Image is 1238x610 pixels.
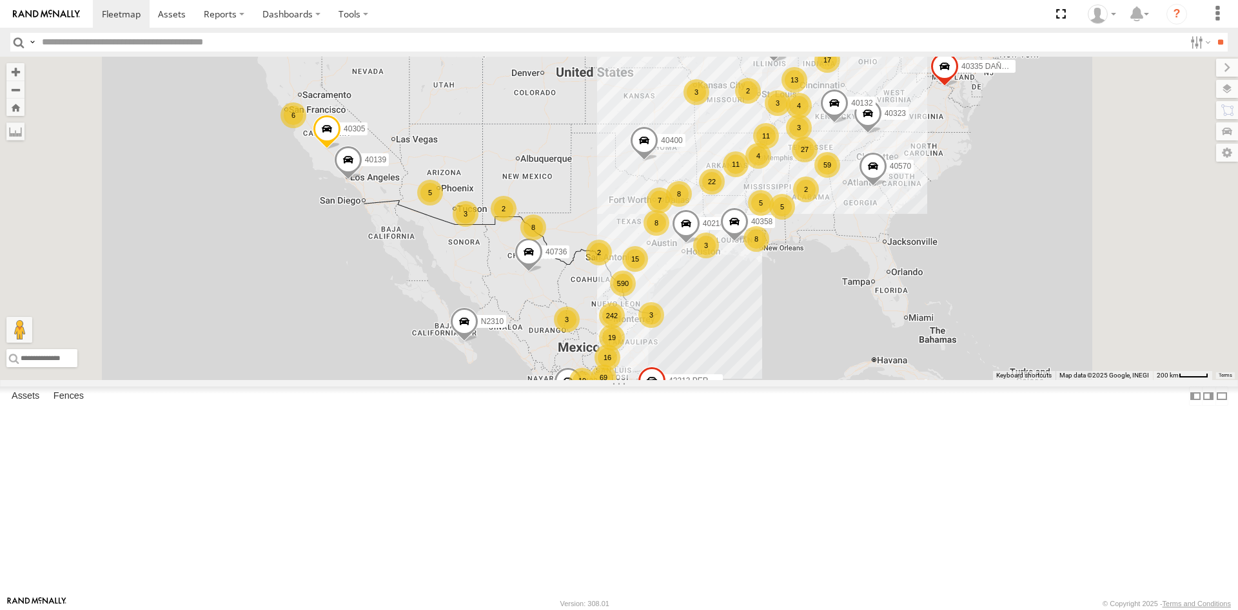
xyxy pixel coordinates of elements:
div: 7 [647,187,673,213]
div: 16 [594,345,620,370]
div: 3 [693,233,719,258]
span: 40132 [851,99,872,108]
div: 17 [814,47,840,73]
div: 8 [743,226,769,252]
button: Map Scale: 200 km per 42 pixels [1153,371,1212,380]
i: ? [1166,4,1187,24]
div: 19 [599,325,625,350]
span: N2310 [481,317,504,326]
button: Keyboard shortcuts [996,371,1052,380]
label: Map Settings [1216,144,1238,162]
div: 13 [781,67,807,93]
span: 40335 DAÑADO [961,62,1018,71]
div: 11 [723,151,749,177]
div: 69 [591,365,616,390]
div: 5 [769,194,795,220]
div: 3 [638,302,664,328]
label: Hide Summary Table [1215,386,1228,405]
label: Dock Summary Table to the Right [1202,386,1215,405]
div: 5 [748,190,774,216]
div: 3 [765,90,791,116]
label: Search Query [27,33,37,52]
span: 40218 [703,219,724,228]
div: Version: 308.01 [560,600,609,607]
div: 59 [814,152,840,178]
button: Zoom in [6,63,25,81]
div: 19 [569,368,595,394]
div: 6 [280,102,306,128]
div: 15 [622,246,648,272]
button: Drag Pegman onto the map to open Street View [6,317,32,343]
div: 5 [417,180,443,205]
button: Zoom out [6,81,25,99]
img: rand-logo.svg [13,10,80,19]
div: 3 [683,79,709,105]
span: 200 km [1157,372,1179,379]
div: 242 [599,303,625,329]
div: 4 [745,143,771,169]
span: 40570 [890,162,911,171]
div: 2 [491,196,516,222]
div: 22 [699,169,725,195]
span: 40305 [344,124,365,133]
a: Terms and Conditions [1163,600,1231,607]
span: 40323 [885,109,906,118]
div: 3 [453,201,478,227]
label: Search Filter Options [1185,33,1213,52]
label: Fences [47,387,90,405]
div: Juan Lopez [1083,5,1121,24]
a: Visit our Website [7,597,66,610]
button: Zoom Home [6,99,25,116]
div: 3 [786,115,812,140]
div: 2 [586,240,612,265]
div: 27 [792,137,818,162]
label: Assets [5,387,46,405]
div: 8 [644,210,669,236]
div: 8 [666,181,692,207]
div: © Copyright 2025 - [1103,600,1231,607]
span: 40139 [365,155,386,164]
a: Terms (opens in new tab) [1219,373,1232,378]
div: 2 [793,176,819,202]
span: 40400 [661,137,682,146]
label: Dock Summary Table to the Left [1189,386,1202,405]
div: 4 [786,93,812,119]
div: 3 [554,307,580,332]
span: 40358 [751,217,772,226]
span: 40736 [545,247,567,256]
label: Measure [6,122,25,140]
div: 11 [753,123,779,149]
span: 42313 PERDIDO 102025 [669,376,756,385]
div: 590 [610,271,636,296]
div: 8 [520,214,546,240]
span: Map data ©2025 Google, INEGI [1059,372,1149,379]
div: 2 [735,78,761,104]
